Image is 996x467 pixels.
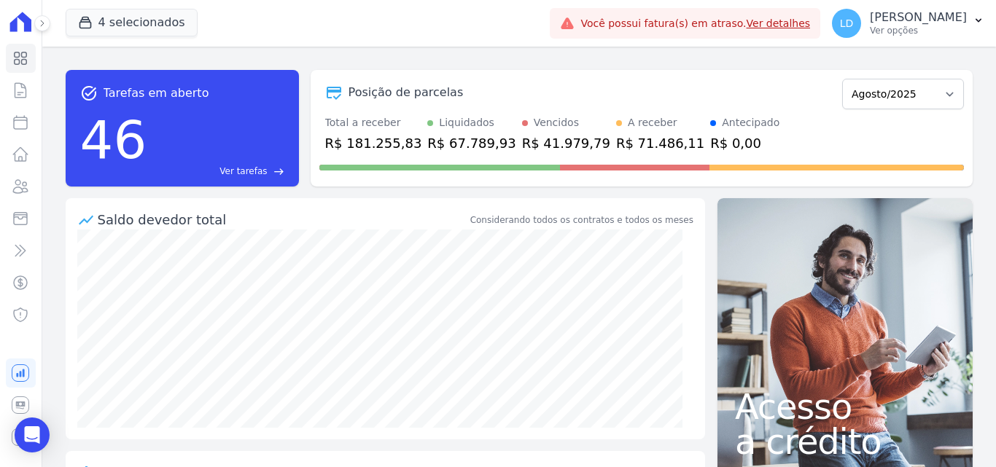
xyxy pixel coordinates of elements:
[98,210,467,229] div: Saldo devedor total
[840,18,854,28] span: LD
[616,133,704,153] div: R$ 71.486,11
[427,133,515,153] div: R$ 67.789,93
[80,102,147,178] div: 46
[735,389,955,424] span: Acesso
[628,115,677,130] div: A receber
[104,85,209,102] span: Tarefas em aberto
[325,115,422,130] div: Total a receber
[80,85,98,102] span: task_alt
[470,213,693,227] div: Considerando todos os contratos e todos os meses
[820,3,996,44] button: LD [PERSON_NAME] Ver opções
[534,115,579,130] div: Vencidos
[273,166,284,177] span: east
[15,417,50,452] div: Open Intercom Messenger
[870,25,967,36] p: Ver opções
[219,165,267,178] span: Ver tarefas
[735,424,955,459] span: a crédito
[439,115,494,130] div: Liquidados
[747,17,811,29] a: Ver detalhes
[349,84,464,101] div: Posição de parcelas
[325,133,422,153] div: R$ 181.255,83
[870,10,967,25] p: [PERSON_NAME]
[522,133,610,153] div: R$ 41.979,79
[710,133,779,153] div: R$ 0,00
[152,165,284,178] a: Ver tarefas east
[580,16,810,31] span: Você possui fatura(s) em atraso.
[722,115,779,130] div: Antecipado
[66,9,198,36] button: 4 selecionados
